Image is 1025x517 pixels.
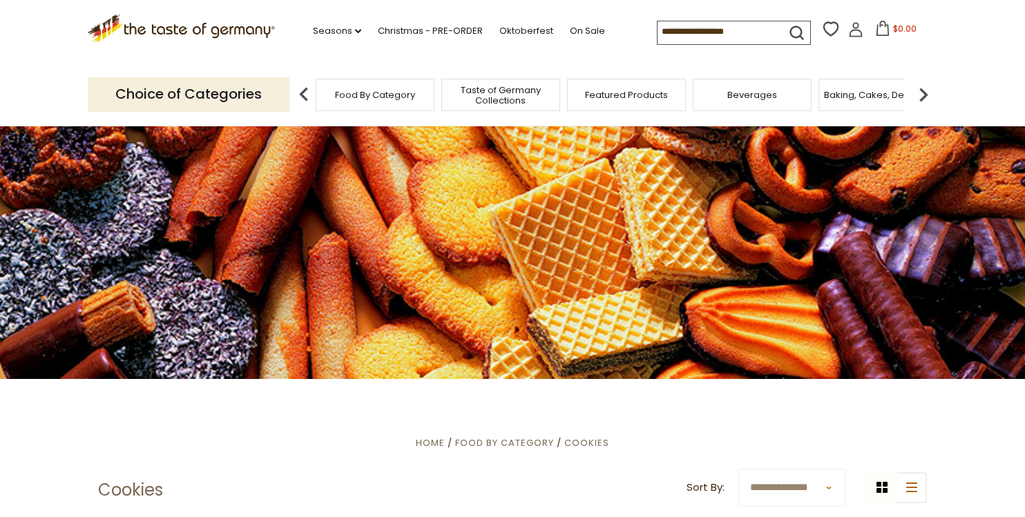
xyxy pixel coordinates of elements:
h1: Cookies [98,480,163,500]
p: Choice of Categories [88,77,289,111]
a: Home [416,436,445,449]
a: On Sale [570,23,605,39]
a: Taste of Germany Collections [446,85,556,106]
a: Food By Category [455,436,554,449]
a: Christmas - PRE-ORDER [378,23,483,39]
a: Oktoberfest [499,23,553,39]
button: $0.00 [866,21,925,41]
label: Sort By: [687,479,725,496]
a: Seasons [313,23,361,39]
a: Food By Category [335,90,415,100]
a: Baking, Cakes, Desserts [824,90,931,100]
span: $0.00 [893,23,917,35]
a: Featured Products [585,90,668,100]
img: previous arrow [290,81,318,108]
a: Cookies [564,436,609,449]
img: next arrow [910,81,937,108]
a: Beverages [727,90,777,100]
